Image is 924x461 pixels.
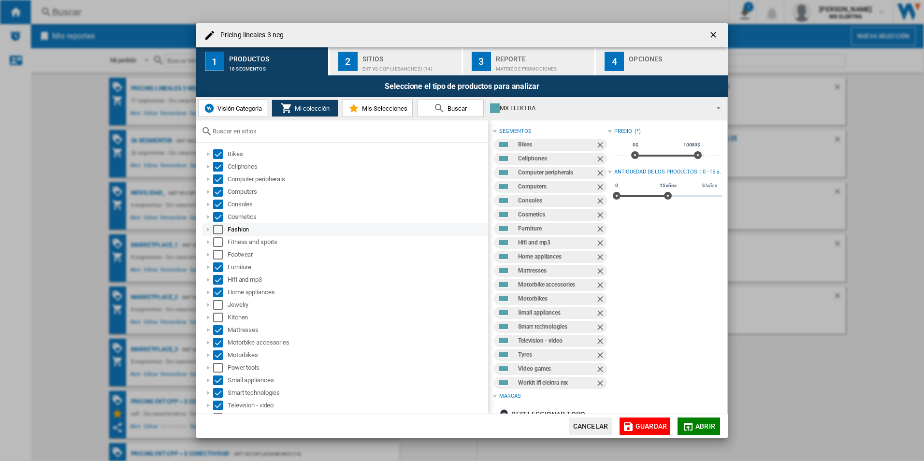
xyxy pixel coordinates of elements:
[228,288,487,297] div: Home appliances
[228,162,487,172] div: Cellphones
[472,52,491,71] div: 3
[213,262,228,272] md-checkbox: Select
[213,162,228,172] md-checkbox: Select
[595,266,607,278] ng-md-icon: Quitar
[682,141,702,149] span: 10000$
[518,209,595,221] div: Cosmetics
[228,275,487,285] div: Hifi and mp3
[213,250,228,259] md-checkbox: Select
[229,61,324,72] div: 18 segmentos
[518,335,595,347] div: Television - video
[499,128,531,135] div: segmentos
[518,279,595,291] div: Motorbike accessories
[228,200,487,209] div: Consoles
[213,200,228,209] md-checkbox: Select
[228,363,487,373] div: Power tools
[518,139,595,151] div: Bikes
[228,401,487,410] div: Television - video
[228,212,487,222] div: Cosmetics
[518,363,595,375] div: Video games
[196,23,728,438] md-dialog: Pricing lineales ...
[362,51,458,61] div: Sitios
[518,167,595,179] div: Computer peripherals
[497,405,588,423] button: Deseleccionar todo
[700,182,719,189] span: 30 años
[658,182,678,189] span: 15 años
[518,223,595,235] div: Furniture
[595,322,607,334] ng-md-icon: Quitar
[228,325,487,335] div: Mattresses
[518,153,595,165] div: Cellphones
[213,363,228,373] md-checkbox: Select
[215,105,262,112] span: Visión Categoría
[629,51,724,61] div: Opciones
[595,280,607,292] ng-md-icon: Quitar
[595,252,607,264] ng-md-icon: Quitar
[213,313,228,322] md-checkbox: Select
[213,413,228,423] md-checkbox: Select
[362,61,458,72] div: EKT vs Cop (jesanchez) (14)
[595,168,607,180] ng-md-icon: Quitar
[518,293,595,305] div: Motorbikes
[518,349,595,361] div: Tyres
[500,405,585,423] div: Deseleccionar todo
[595,210,607,222] ng-md-icon: Quitar
[228,375,487,385] div: Small appliances
[596,47,728,75] button: 4 Opciones
[213,401,228,410] md-checkbox: Select
[213,225,228,234] md-checkbox: Select
[228,250,487,259] div: Footwear
[595,294,607,306] ng-md-icon: Quitar
[499,392,520,400] div: Marcas
[216,30,284,40] h4: Pricing lineales 3 neg
[595,182,607,194] ng-md-icon: Quitar
[272,100,338,117] button: Mi colección
[700,168,722,176] div: : 0 - 15 a.
[569,418,612,435] button: Cancelar
[228,262,487,272] div: Furniture
[518,321,595,333] div: Smart technologies
[518,265,595,277] div: Mattresses
[595,350,607,362] ng-md-icon: Quitar
[213,212,228,222] md-checkbox: Select
[198,100,267,117] button: Visión Categoría
[228,313,487,322] div: Kitchen
[228,174,487,184] div: Computer peripherals
[490,101,708,115] div: MX ELEKTRA
[203,102,215,114] img: wiser-icon-blue.png
[196,75,728,97] div: Seleccione el tipo de productos para analizar
[518,377,595,389] div: Workit lfl elektra mx
[620,418,670,435] button: Guardar
[496,51,591,61] div: Reporte
[595,224,607,236] ng-md-icon: Quitar
[213,350,228,360] md-checkbox: Select
[213,388,228,398] md-checkbox: Select
[228,149,487,159] div: Bikes
[292,105,330,112] span: Mi colección
[213,149,228,159] md-checkbox: Select
[445,105,467,112] span: Buscar
[338,52,358,71] div: 2
[228,338,487,347] div: Motorbike accessories
[595,336,607,348] ng-md-icon: Quitar
[595,238,607,250] ng-md-icon: Quitar
[595,308,607,320] ng-md-icon: Quitar
[228,350,487,360] div: Motorbikes
[417,100,484,117] button: Buscar
[213,187,228,197] md-checkbox: Select
[518,195,595,207] div: Consoles
[343,100,413,117] button: Mis Selecciones
[635,422,667,430] span: Guardar
[595,364,607,376] ng-md-icon: Quitar
[614,168,697,176] div: Antigüedad de los productos
[518,181,595,193] div: Computers
[595,140,607,152] ng-md-icon: Quitar
[705,26,724,45] button: getI18NText('BUTTONS.CLOSE_DIALOG')
[708,30,720,42] ng-md-icon: getI18NText('BUTTONS.CLOSE_DIALOG')
[678,418,720,435] button: Abrir
[518,251,595,263] div: Home appliances
[228,225,487,234] div: Fashion
[614,182,620,189] span: 0
[228,237,487,247] div: Fitness and sports
[463,47,596,75] button: 3 Reporte Matriz de PROMOCIONES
